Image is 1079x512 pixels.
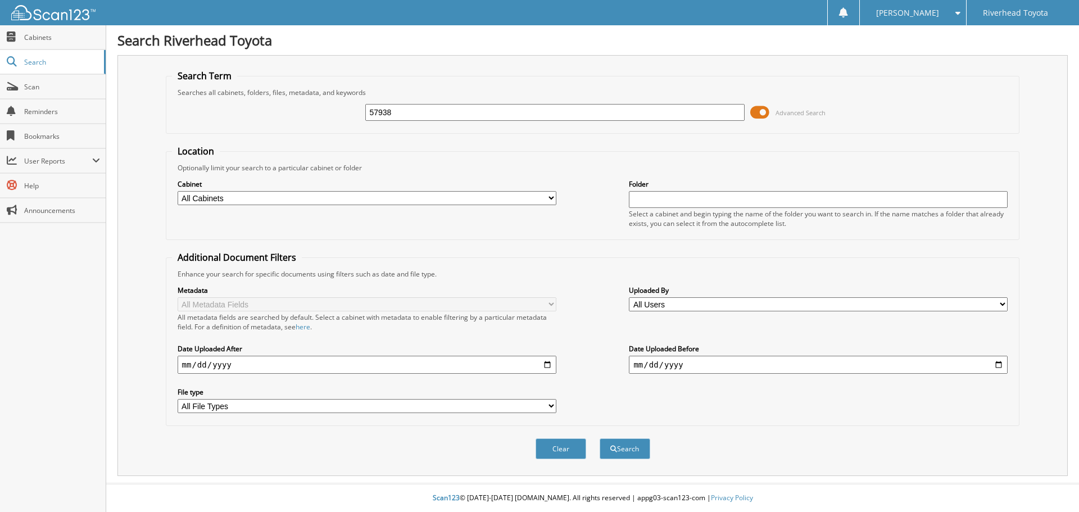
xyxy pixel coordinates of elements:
legend: Search Term [172,70,237,82]
span: Search [24,57,98,67]
span: Announcements [24,206,100,215]
a: Privacy Policy [711,493,753,502]
div: © [DATE]-[DATE] [DOMAIN_NAME]. All rights reserved | appg03-scan123-com | [106,484,1079,512]
label: Date Uploaded Before [629,344,1008,354]
span: Advanced Search [776,108,826,117]
input: end [629,356,1008,374]
div: Enhance your search for specific documents using filters such as date and file type. [172,269,1014,279]
span: [PERSON_NAME] [876,10,939,16]
span: Riverhead Toyota [983,10,1048,16]
span: Scan [24,82,100,92]
button: Clear [536,438,586,459]
span: Bookmarks [24,132,100,141]
span: Cabinets [24,33,100,42]
span: User Reports [24,156,92,166]
span: Help [24,181,100,191]
div: Select a cabinet and begin typing the name of the folder you want to search in. If the name match... [629,209,1008,228]
span: Scan123 [433,493,460,502]
label: Uploaded By [629,286,1008,295]
label: Folder [629,179,1008,189]
legend: Additional Document Filters [172,251,302,264]
div: Optionally limit your search to a particular cabinet or folder [172,163,1014,173]
label: File type [178,387,556,397]
button: Search [600,438,650,459]
h1: Search Riverhead Toyota [117,31,1068,49]
label: Date Uploaded After [178,344,556,354]
div: All metadata fields are searched by default. Select a cabinet with metadata to enable filtering b... [178,312,556,332]
span: Reminders [24,107,100,116]
div: Searches all cabinets, folders, files, metadata, and keywords [172,88,1014,97]
a: here [296,322,310,332]
label: Cabinet [178,179,556,189]
img: scan123-logo-white.svg [11,5,96,20]
label: Metadata [178,286,556,295]
legend: Location [172,145,220,157]
iframe: Chat Widget [1023,458,1079,512]
input: start [178,356,556,374]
